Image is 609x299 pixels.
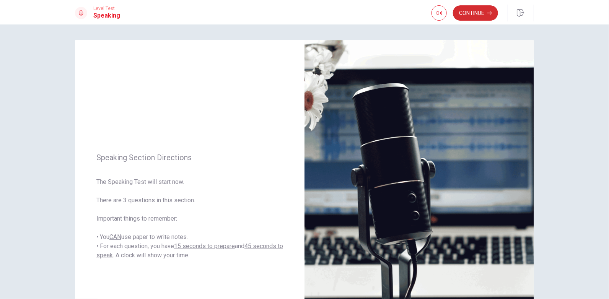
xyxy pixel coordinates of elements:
[96,177,283,260] span: The Speaking Test will start now. There are 3 questions in this section. Important things to reme...
[174,242,235,250] u: 15 seconds to prepare
[453,5,498,21] button: Continue
[96,153,283,162] span: Speaking Section Directions
[93,6,120,11] span: Level Test
[109,233,121,240] u: CAN
[93,11,120,20] h1: Speaking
